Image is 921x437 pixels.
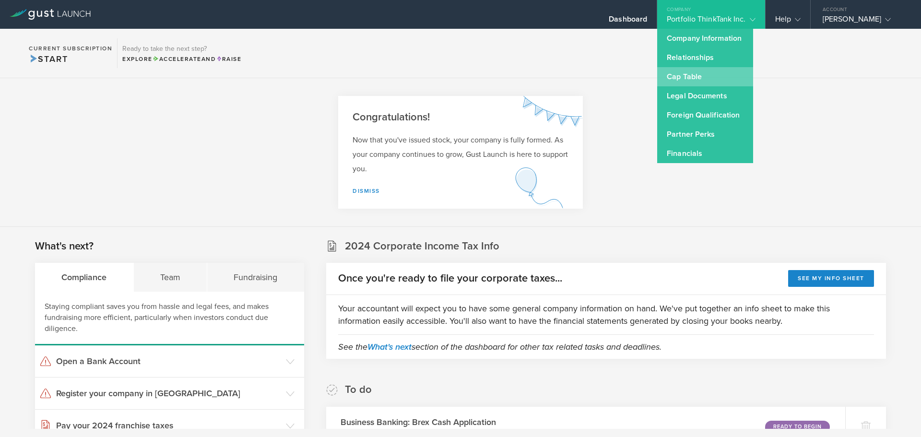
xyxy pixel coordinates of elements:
h3: Open a Bank Account [56,355,281,367]
div: Dashboard [609,14,647,29]
em: See the section of the dashboard for other tax related tasks and deadlines. [338,342,661,352]
div: Help [775,14,801,29]
div: Ready to Begin [765,421,830,433]
a: What's next [367,342,412,352]
span: Accelerate [153,56,201,62]
h2: Congratulations! [353,110,568,124]
p: Your accountant will expect you to have some general company information on hand. We've put toget... [338,302,874,327]
div: Staying compliant saves you from hassle and legal fees, and makes fundraising more efficient, par... [35,292,304,345]
a: Dismiss [353,188,380,194]
h2: What's next? [35,239,94,253]
div: Ready to take the next step?ExploreAccelerateandRaise [117,38,246,68]
h2: Current Subscription [29,46,112,51]
h3: Ready to take the next step? [122,46,241,52]
h3: Pay your 2024 franchise taxes [56,419,281,432]
div: Explore [122,55,241,63]
h3: Register your company in [GEOGRAPHIC_DATA] [56,387,281,400]
div: Portfolio ThinkTank Inc. [667,14,755,29]
p: Now that you've issued stock, your company is fully formed. As your company continues to grow, Gu... [353,133,568,176]
h2: Once you're ready to file your corporate taxes... [338,272,562,285]
span: Raise [216,56,241,62]
span: Start [29,54,68,64]
div: Compliance [35,263,134,292]
div: Team [134,263,208,292]
h2: 2024 Corporate Income Tax Info [345,239,499,253]
h3: Business Banking: Brex Cash Application [341,416,496,428]
iframe: Chat Widget [873,391,921,437]
span: and [153,56,216,62]
button: See my info sheet [788,270,874,287]
h2: To do [345,383,372,397]
div: [PERSON_NAME] [823,14,904,29]
div: Fundraising [207,263,304,292]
